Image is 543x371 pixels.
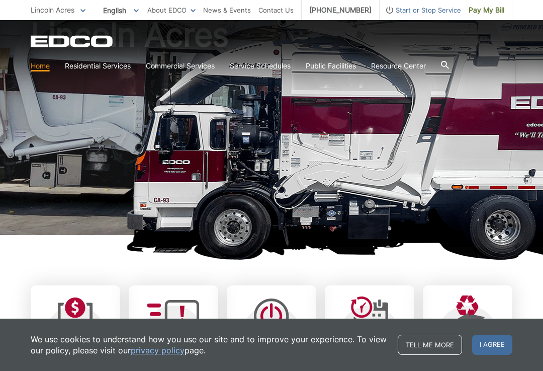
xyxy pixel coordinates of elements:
a: Residential Services [65,60,131,71]
span: Pay My Bill [469,5,504,16]
a: Resource Center [371,60,426,71]
a: Public Facilities [306,60,356,71]
span: I agree [472,335,512,355]
a: Contact Us [258,5,294,16]
h1: Lincoln Acres [31,19,512,240]
a: Home [31,60,50,71]
a: About EDCO [147,5,196,16]
p: We use cookies to understand how you use our site and to improve your experience. To view our pol... [31,334,388,356]
a: News & Events [203,5,251,16]
a: EDCD logo. Return to the homepage. [31,35,114,47]
a: privacy policy [131,345,185,356]
span: Lincoln Acres [31,6,74,14]
a: Tell me more [398,335,462,355]
a: Commercial Services [146,60,215,71]
a: Service Schedules [230,60,291,71]
span: English [96,2,146,19]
